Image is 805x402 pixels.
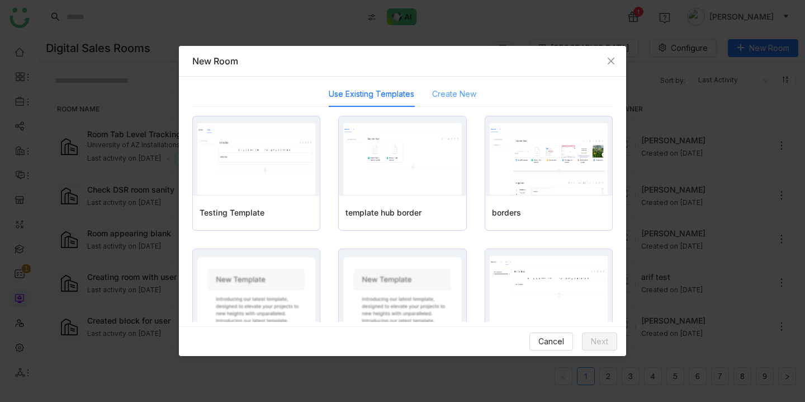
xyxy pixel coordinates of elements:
[192,55,613,67] div: New Room
[582,333,617,350] button: Next
[596,46,626,76] button: Close
[343,123,461,195] img: Play
[490,256,608,328] img: Play
[490,123,608,195] img: Play
[343,256,461,328] img: Play
[197,256,315,328] img: Play
[329,88,414,100] button: Use Existing Templates
[432,88,476,100] button: Create New
[538,335,564,348] span: Cancel
[529,333,573,350] button: Cancel
[200,207,313,219] div: Testing Template
[197,123,315,195] img: Play
[492,207,605,219] div: borders
[345,207,459,219] div: template hub border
